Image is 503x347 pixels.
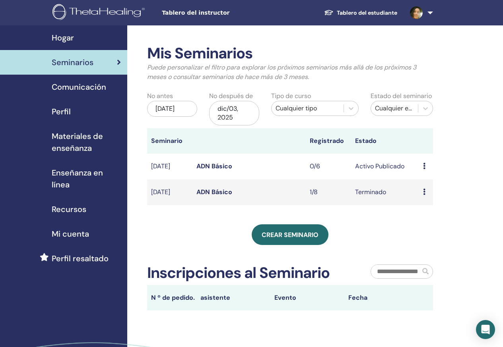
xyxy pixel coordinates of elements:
th: N º de pedido. [147,285,196,310]
span: Mi cuenta [52,228,89,240]
span: Enseñanza en línea [52,167,121,191]
th: Estado [351,128,419,154]
img: default.jpg [410,6,423,19]
a: Tablero del estudiante [318,6,404,20]
th: Seminario [147,128,192,154]
div: Cualquier estatus [375,104,414,113]
label: Tipo de curso [271,91,311,101]
span: Seminarios [52,56,93,68]
a: ADN Básico [196,162,232,170]
th: Fecha [344,285,418,310]
span: Hogar [52,32,74,44]
th: Evento [270,285,344,310]
span: Recursos [52,203,86,215]
div: dic/03, 2025 [209,101,259,125]
th: Registrado [306,128,351,154]
div: [DATE] [147,101,197,117]
label: No antes [147,91,173,101]
label: No después de [209,91,253,101]
span: Materiales de enseñanza [52,130,121,154]
a: Crear seminario [252,224,328,245]
td: Activo Publicado [351,154,419,179]
div: Open Intercom Messenger [476,320,495,339]
span: Crear seminario [262,231,319,239]
a: ADN Básico [196,188,232,196]
img: graduation-cap-white.svg [324,9,334,16]
span: Tablero del instructor [162,9,281,17]
div: Cualquier tipo [276,104,340,113]
td: 1/8 [306,179,351,205]
h2: Mis Seminarios [147,44,433,63]
h2: Inscripciones al Seminario [147,264,330,282]
td: 0/6 [306,154,351,179]
span: Comunicación [52,81,106,93]
span: Perfil resaltado [52,253,109,264]
td: [DATE] [147,179,192,205]
td: [DATE] [147,154,192,179]
td: Terminado [351,179,419,205]
img: logo.png [52,4,148,22]
th: asistente [196,285,270,310]
label: Estado del seminario [371,91,432,101]
span: Perfil [52,106,71,118]
p: Puede personalizar el filtro para explorar los próximos seminarios más allá de los próximos 3 mes... [147,63,433,82]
